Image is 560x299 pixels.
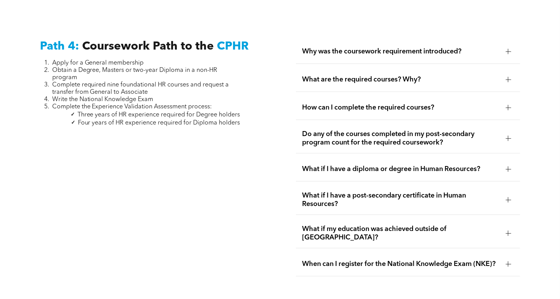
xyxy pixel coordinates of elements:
span: Write the National Knowledge Exam [52,96,154,103]
span: Apply for a General membership [52,60,144,66]
span: Coursework Path to the [82,41,214,52]
span: Obtain a Degree, Masters or two-year Diploma in a non-HR program [52,67,218,81]
span: Complete the Experience Validation Assessment process: [52,104,212,110]
span: What are the required courses? Why? [302,75,499,84]
span: What if I have a diploma or degree in Human Resources? [302,165,499,173]
span: Three years of HR experience required for Degree holders [78,112,240,118]
span: Path 4: [40,41,79,52]
span: Why was the coursework requirement introduced? [302,47,499,56]
span: What if my education was achieved outside of [GEOGRAPHIC_DATA]? [302,225,499,242]
span: Do any of the courses completed in my post-secondary program count for the required coursework? [302,130,499,147]
span: Four years of HR experience required for Diploma holders [78,120,240,126]
span: CPHR [217,41,249,52]
span: When can I register for the National Knowledge Exam (NKE)? [302,260,499,268]
span: How can I complete the required courses? [302,103,499,112]
span: Complete required nine foundational HR courses and request a transfer from General to Associate [52,82,229,95]
span: What if I have a post-secondary certificate in Human Resources? [302,191,499,208]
